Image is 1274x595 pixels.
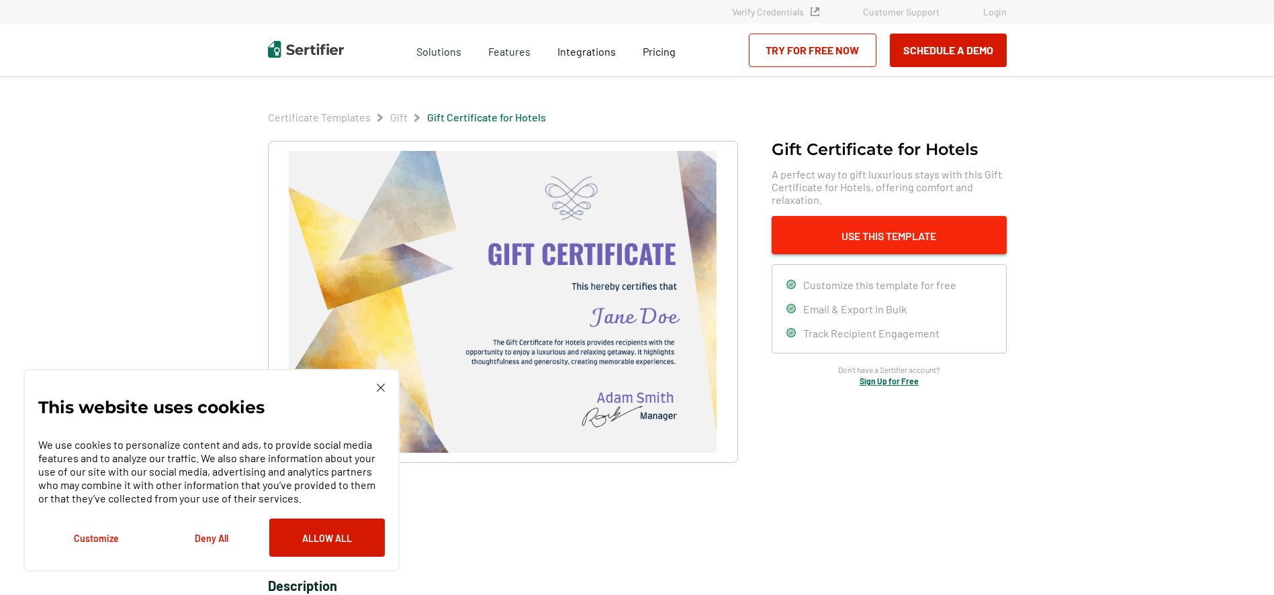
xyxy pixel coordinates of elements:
img: Cookie Popup Close [377,384,385,392]
a: Gift Certificate​ for Hotels [427,111,546,123]
span: Customize this template for free [803,278,956,291]
a: Login [983,6,1007,17]
span: Track Recipient Engagement [803,327,940,339]
img: Gift Certificate​ for Hotels [289,151,716,453]
span: Pricing [643,45,676,58]
span: Email & Export in Bulk [803,303,907,315]
button: Customize [38,519,154,557]
span: A perfect way to gift luxurious stays with this Gift Certificate for Hotels, offering comfort and... [772,168,1007,206]
a: Verify Credentials [732,6,819,17]
h1: Gift Certificate​ for Hotels [772,141,978,158]
button: Deny All [154,519,269,557]
a: Gift [390,111,408,123]
a: Sign Up for Free [860,376,919,386]
a: Integrations [557,42,616,58]
div: Breadcrumb [268,111,546,124]
span: Features [488,42,531,58]
a: Certificate Templates [268,111,371,123]
span: Solutions [416,42,461,58]
a: Customer Support [863,6,940,17]
span: Description [268,578,337,594]
a: Try for Free Now [749,34,876,67]
span: Don’t have a Sertifier account? [838,364,940,376]
a: Pricing [643,42,676,58]
button: Allow All [269,519,385,557]
img: Verified [811,7,819,16]
button: Use This Template [772,216,1007,254]
button: Schedule a Demo [890,34,1007,67]
iframe: Chat Widget [1207,531,1274,595]
p: This website uses cookies [38,400,265,414]
img: Sertifier | Digital Credentialing Platform [268,41,344,58]
span: Integrations [557,45,616,58]
p: We use cookies to personalize content and ads, to provide social media features and to analyze ou... [38,438,385,505]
